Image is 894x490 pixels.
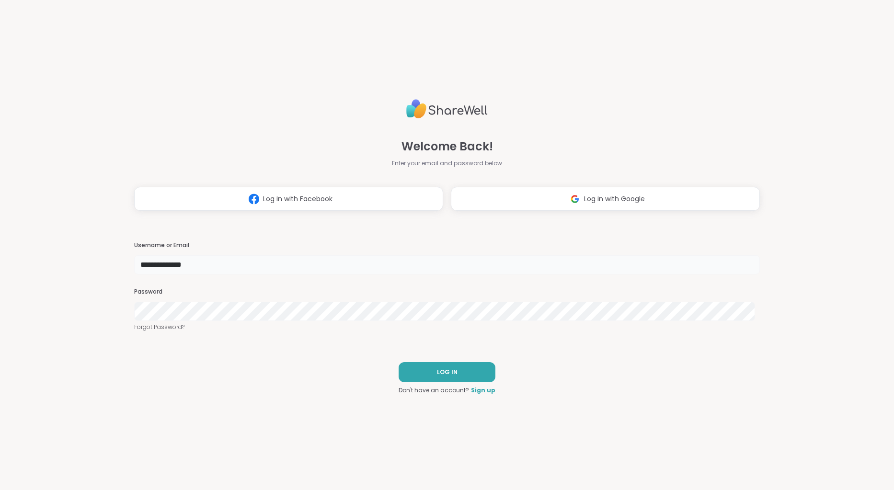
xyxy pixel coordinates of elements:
a: Sign up [471,386,495,395]
img: ShareWell Logo [406,95,488,123]
img: ShareWell Logomark [566,190,584,208]
span: LOG IN [437,368,458,376]
span: Don't have an account? [399,386,469,395]
span: Enter your email and password below [392,159,502,168]
button: Log in with Google [451,187,760,211]
h3: Password [134,288,760,296]
img: ShareWell Logomark [245,190,263,208]
button: Log in with Facebook [134,187,443,211]
button: LOG IN [399,362,495,382]
span: Log in with Google [584,194,645,204]
span: Log in with Facebook [263,194,332,204]
a: Forgot Password? [134,323,760,331]
span: Welcome Back! [401,138,493,155]
h3: Username or Email [134,241,760,250]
